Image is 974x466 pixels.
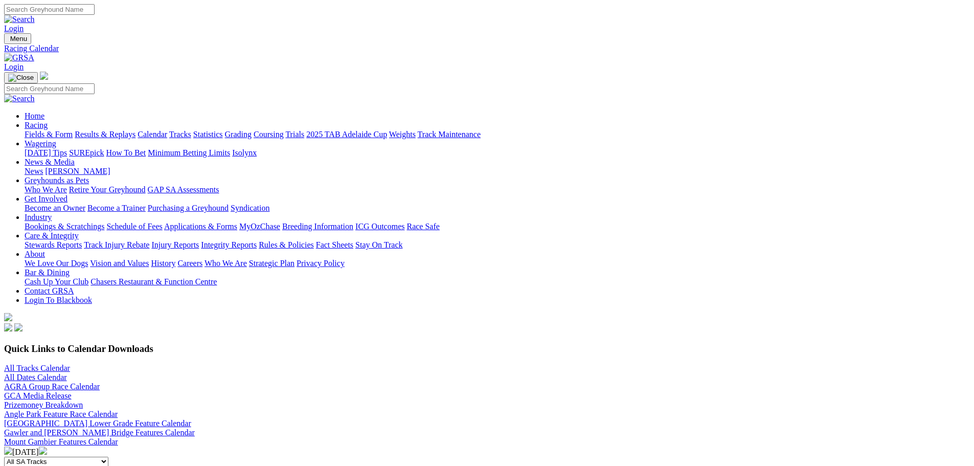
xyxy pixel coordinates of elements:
img: Search [4,94,35,103]
a: Become a Trainer [87,204,146,212]
a: ICG Outcomes [355,222,404,231]
a: Greyhounds as Pets [25,176,89,185]
a: Track Injury Rebate [84,240,149,249]
a: Prizemoney Breakdown [4,401,83,409]
a: GCA Media Release [4,391,72,400]
a: Who We Are [205,259,247,268]
button: Toggle navigation [4,72,38,83]
a: Minimum Betting Limits [148,148,230,157]
a: GAP SA Assessments [148,185,219,194]
a: Stewards Reports [25,240,82,249]
div: Wagering [25,148,970,158]
a: Purchasing a Greyhound [148,204,229,212]
a: How To Bet [106,148,146,157]
a: Race Safe [406,222,439,231]
a: Care & Integrity [25,231,79,240]
a: Careers [177,259,202,268]
a: AGRA Group Race Calendar [4,382,100,391]
a: Retire Your Greyhound [69,185,146,194]
a: Weights [389,130,416,139]
a: Angle Park Feature Race Calendar [4,410,118,418]
img: chevron-left-pager-white.svg [4,447,12,455]
div: [DATE] [4,447,970,457]
a: Schedule of Fees [106,222,162,231]
a: Applications & Forms [164,222,237,231]
a: Gawler and [PERSON_NAME] Bridge Features Calendar [4,428,195,437]
div: Greyhounds as Pets [25,185,970,194]
a: Rules & Policies [259,240,314,249]
a: Fields & Form [25,130,73,139]
a: [DATE] Tips [25,148,67,157]
div: Racing [25,130,970,139]
a: Privacy Policy [297,259,345,268]
a: Integrity Reports [201,240,257,249]
a: Track Maintenance [418,130,481,139]
a: Login [4,62,24,71]
a: 2025 TAB Adelaide Cup [306,130,387,139]
span: Menu [10,35,27,42]
a: News & Media [25,158,75,166]
img: logo-grsa-white.png [40,72,48,80]
a: Vision and Values [90,259,149,268]
img: GRSA [4,53,34,62]
a: Contact GRSA [25,286,74,295]
a: Breeding Information [282,222,353,231]
a: All Dates Calendar [4,373,67,382]
a: Racing Calendar [4,44,970,53]
a: Injury Reports [151,240,199,249]
a: Industry [25,213,52,221]
a: Bookings & Scratchings [25,222,104,231]
a: Fact Sheets [316,240,353,249]
a: Statistics [193,130,223,139]
a: Trials [285,130,304,139]
a: Wagering [25,139,56,148]
div: Bar & Dining [25,277,970,286]
a: Coursing [254,130,284,139]
a: Cash Up Your Club [25,277,88,286]
div: About [25,259,970,268]
a: Get Involved [25,194,67,203]
img: facebook.svg [4,323,12,331]
a: History [151,259,175,268]
a: News [25,167,43,175]
a: Isolynx [232,148,257,157]
img: Search [4,15,35,24]
a: Stay On Track [355,240,402,249]
img: chevron-right-pager-white.svg [39,447,47,455]
input: Search [4,83,95,94]
a: Results & Replays [75,130,135,139]
a: Chasers Restaurant & Function Centre [90,277,217,286]
a: SUREpick [69,148,104,157]
img: twitter.svg [14,323,22,331]
a: Who We Are [25,185,67,194]
a: Calendar [138,130,167,139]
div: Industry [25,222,970,231]
a: Grading [225,130,252,139]
a: Home [25,112,44,120]
a: All Tracks Calendar [4,364,70,372]
a: We Love Our Dogs [25,259,88,268]
a: [GEOGRAPHIC_DATA] Lower Grade Feature Calendar [4,419,191,428]
a: About [25,250,45,258]
a: Become an Owner [25,204,85,212]
a: Mount Gambier Features Calendar [4,437,118,446]
a: Bar & Dining [25,268,70,277]
a: MyOzChase [239,222,280,231]
div: Get Involved [25,204,970,213]
a: [PERSON_NAME] [45,167,110,175]
a: Login To Blackbook [25,296,92,304]
a: Syndication [231,204,269,212]
a: Strategic Plan [249,259,295,268]
a: Tracks [169,130,191,139]
button: Toggle navigation [4,33,31,44]
a: Racing [25,121,48,129]
img: logo-grsa-white.png [4,313,12,321]
h3: Quick Links to Calendar Downloads [4,343,970,354]
div: News & Media [25,167,970,176]
div: Care & Integrity [25,240,970,250]
a: Login [4,24,24,33]
input: Search [4,4,95,15]
img: Close [8,74,34,82]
